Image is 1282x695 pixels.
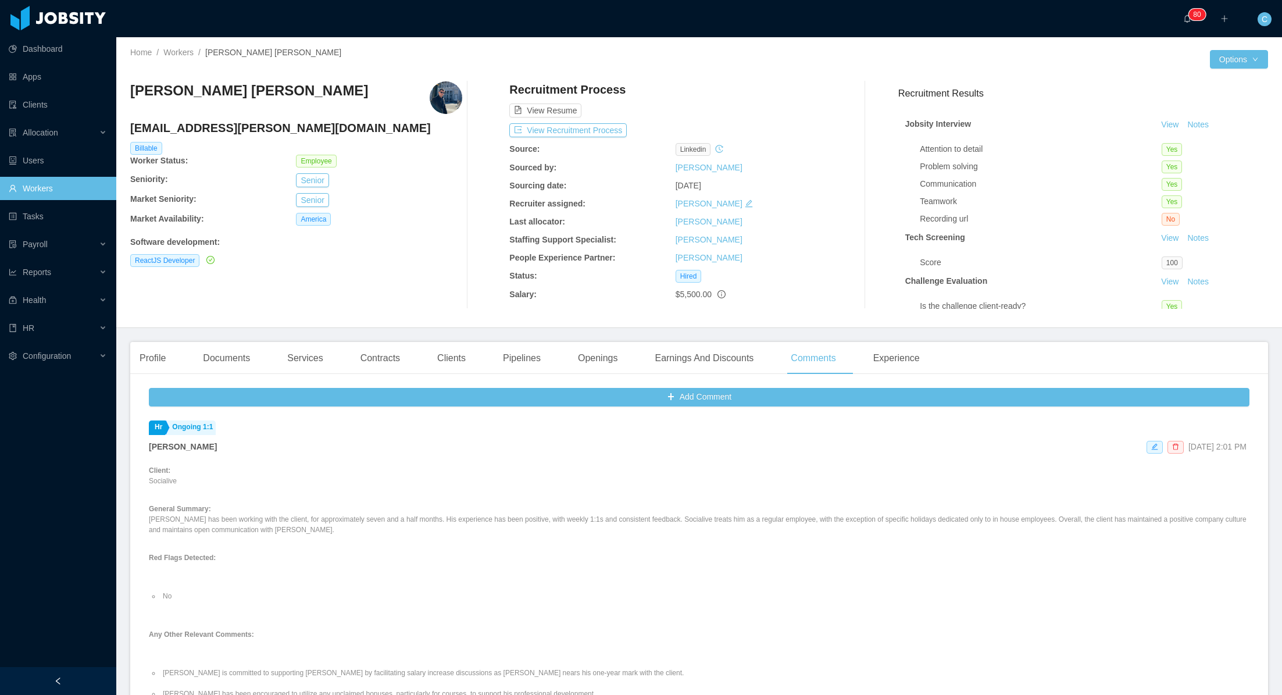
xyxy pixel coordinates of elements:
strong: [PERSON_NAME] [149,442,217,451]
span: [DATE] 2:01 PM [1188,442,1247,451]
strong: General Summary: [149,505,211,513]
b: People Experience Partner: [509,253,615,262]
div: Score [920,256,1162,269]
span: Configuration [23,351,71,361]
span: [DATE] [676,181,701,190]
b: Sourced by: [509,163,556,172]
i: icon: book [9,324,17,332]
strong: Red Flags Detected: [149,554,216,562]
a: icon: robotUsers [9,149,107,172]
button: Notes [1183,118,1213,132]
span: $5,500.00 [676,290,712,299]
strong: Client: [149,466,170,475]
div: Services [278,342,332,375]
span: / [198,48,201,57]
i: icon: check-circle [206,256,215,264]
h4: [EMAIL_ADDRESS][PERSON_NAME][DOMAIN_NAME] [130,120,462,136]
b: Salary: [509,290,537,299]
a: icon: appstoreApps [9,65,107,88]
i: icon: history [715,145,723,153]
a: Home [130,48,152,57]
div: Is the challenge client-ready? [920,300,1162,312]
span: linkedin [676,143,711,156]
a: Hr [149,420,165,435]
span: Billable [130,142,162,155]
div: Teamwork [920,195,1162,208]
i: icon: setting [9,352,17,360]
span: Yes [1162,161,1183,173]
i: icon: file-protect [9,240,17,248]
button: icon: file-textView Resume [509,104,581,117]
strong: Challenge Evaluation [905,276,988,286]
span: No [1162,213,1180,226]
h3: Recruitment Results [898,86,1268,101]
span: / [156,48,159,57]
span: Yes [1162,300,1183,313]
span: America [296,213,331,226]
span: Yes [1162,195,1183,208]
div: Profile [130,342,175,375]
button: Senior [296,173,328,187]
a: icon: check-circle [204,255,215,265]
span: Yes [1162,143,1183,156]
button: Senior [296,193,328,207]
a: [PERSON_NAME] [676,163,742,172]
b: Source: [509,144,540,154]
li: [PERSON_NAME] is committed to supporting [PERSON_NAME] by facilitating salary increase discussion... [160,668,1249,678]
i: icon: line-chart [9,268,17,276]
span: Health [23,295,46,305]
a: [PERSON_NAME] [676,217,742,226]
a: icon: profileTasks [9,205,107,228]
button: icon: plusAdd Comment [149,388,1249,407]
i: icon: solution [9,129,17,137]
a: icon: exportView Recruitment Process [509,126,627,135]
b: Status: [509,271,537,280]
div: Comments [781,342,845,375]
a: [PERSON_NAME] [676,199,742,208]
span: Allocation [23,128,58,137]
div: Pipelines [494,342,550,375]
b: Worker Status: [130,156,188,165]
span: C [1262,12,1267,26]
span: [PERSON_NAME] [PERSON_NAME] [205,48,341,57]
a: icon: pie-chartDashboard [9,37,107,60]
span: Employee [296,155,336,167]
div: Communication [920,178,1162,190]
strong: Jobsity Interview [905,119,972,129]
a: View [1157,233,1183,243]
a: [PERSON_NAME] [676,235,742,244]
div: Earnings And Discounts [645,342,763,375]
a: icon: userWorkers [9,177,107,200]
p: 8 [1193,9,1197,20]
a: View [1157,277,1183,286]
div: Recording url [920,213,1162,225]
b: Sourcing date: [509,181,566,190]
img: 9d6d7eb1-afdc-4385-aa10-72fdb8f71d47_66fec102eeca7-400w.png [430,81,462,114]
strong: Any Other Relevant Comments: [149,630,254,639]
h3: [PERSON_NAME] [PERSON_NAME] [130,81,368,100]
div: Problem solving [920,161,1162,173]
span: 100 [1162,256,1183,269]
b: Recruiter assigned: [509,199,585,208]
i: icon: medicine-box [9,296,17,304]
span: info-circle [717,290,726,298]
div: Attention to detail [920,143,1162,155]
p: [PERSON_NAME] has been working with the client, for approximately seven and a half months. His ex... [149,504,1249,535]
button: Notes [1183,275,1213,289]
b: Market Availability: [130,214,204,223]
a: View [1157,120,1183,129]
a: Ongoing 1:1 [166,420,216,435]
span: ReactJS Developer [130,254,199,267]
a: icon: file-textView Resume [509,106,581,115]
span: Reports [23,268,51,277]
button: icon: exportView Recruitment Process [509,123,627,137]
div: Contracts [351,342,409,375]
i: icon: edit [745,199,753,208]
b: Market Seniority: [130,194,197,204]
li: No [160,591,1249,601]
sup: 80 [1188,9,1205,20]
b: Software development : [130,237,220,247]
button: Notes [1183,231,1213,245]
p: Socialive [149,465,1249,486]
div: Documents [194,342,259,375]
